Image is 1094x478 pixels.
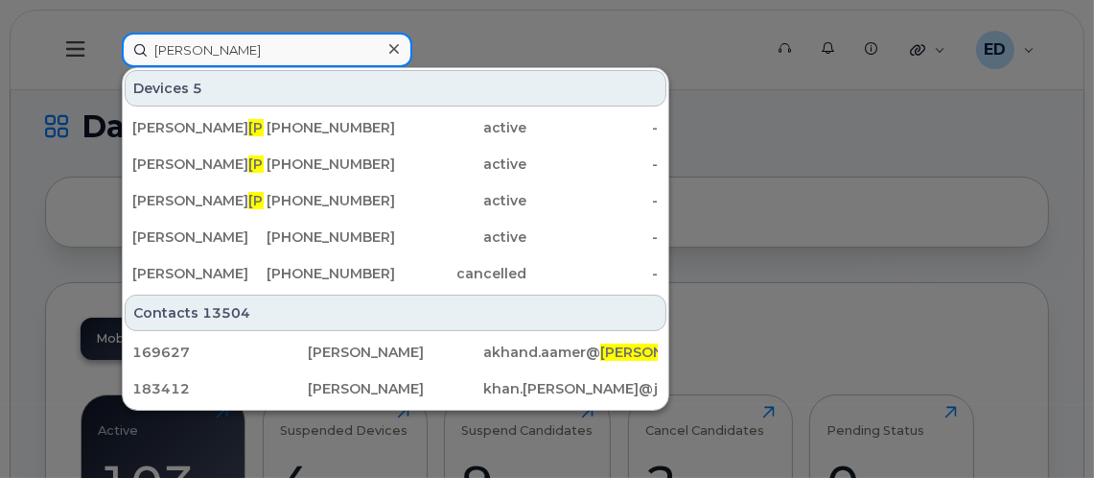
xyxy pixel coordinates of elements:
a: [PERSON_NAME][PHONE_NUMBER]cancelled- [125,256,666,291]
div: [PERSON_NAME] [132,227,264,247]
div: [PERSON_NAME] [132,191,264,210]
div: [PERSON_NAME] [132,264,264,283]
span: [PERSON_NAME] [248,119,364,136]
div: - [526,191,658,210]
div: 183412 [132,379,308,398]
div: [PHONE_NUMBER] [264,191,395,210]
a: [PERSON_NAME][PERSON_NAME][PHONE_NUMBER]active- [125,183,666,218]
div: [PERSON_NAME] [132,155,264,174]
span: [PERSON_NAME] [248,192,364,209]
a: 183412[PERSON_NAME]khan.[PERSON_NAME]@jd.com [125,371,666,406]
a: 169627[PERSON_NAME]akhand.aamer@[PERSON_NAME][DOMAIN_NAME] [125,335,666,370]
div: khan.[PERSON_NAME]@jd .com [483,379,659,398]
div: active [395,155,526,174]
div: active [395,191,526,210]
div: 169627 [132,343,308,362]
span: [PERSON_NAME] [600,344,716,361]
span: 13504 [202,303,250,323]
div: [PHONE_NUMBER] [264,118,395,137]
a: 158004Aanuoluwapo Ijaolaijaola.tomi@jd[PERSON_NAME].com [125,408,666,442]
div: [PERSON_NAME] [308,379,483,398]
a: [PERSON_NAME][PERSON_NAME][PHONE_NUMBER]active- [125,147,666,181]
a: [PERSON_NAME][PHONE_NUMBER]active- [125,220,666,254]
div: [PERSON_NAME] [308,343,483,362]
div: - [526,227,658,247]
div: active [395,118,526,137]
a: [PERSON_NAME][PERSON_NAME][PHONE_NUMBER]active- [125,110,666,145]
div: - [526,155,658,174]
div: active [395,227,526,247]
div: [PHONE_NUMBER] [264,227,395,247]
div: - [526,264,658,283]
div: [PHONE_NUMBER] [264,155,395,174]
div: cancelled [395,264,526,283]
span: [PERSON_NAME] [248,155,364,173]
div: [PERSON_NAME] [132,118,264,137]
span: 5 [193,79,202,98]
div: [PHONE_NUMBER] [264,264,395,283]
div: akhand.aamer@ [DOMAIN_NAME] [483,343,659,362]
div: - [526,118,658,137]
div: Contacts [125,295,666,331]
div: Devices [125,70,666,107]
